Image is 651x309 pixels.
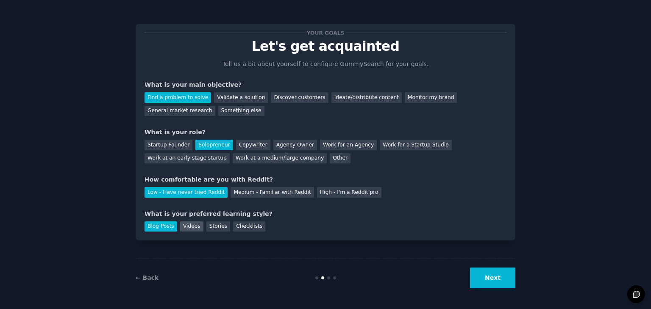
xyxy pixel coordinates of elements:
div: Medium - Familiar with Reddit [231,187,314,198]
div: What is your role? [145,128,506,137]
div: Monitor my brand [405,92,457,103]
div: How comfortable are you with Reddit? [145,175,506,184]
div: Videos [180,221,203,232]
div: Stories [206,221,230,232]
div: General market research [145,106,215,116]
p: Let's get acquainted [145,39,506,54]
div: Work at a medium/large company [233,153,327,164]
div: Copywriter [236,140,270,150]
div: Discover customers [271,92,328,103]
div: Ideate/distribute content [331,92,402,103]
div: What is your main objective? [145,80,506,89]
div: Startup Founder [145,140,192,150]
p: Tell us a bit about yourself to configure GummySearch for your goals. [219,60,432,69]
div: Work for an Agency [320,140,377,150]
div: Something else [218,106,264,116]
button: Next [470,268,515,288]
div: Find a problem to solve [145,92,211,103]
span: Your goals [305,28,346,37]
div: Checklists [233,221,265,232]
div: Work for a Startup Studio [380,140,451,150]
a: ← Back [136,274,159,281]
div: Other [330,153,351,164]
div: Validate a solution [214,92,268,103]
div: Agency Owner [273,140,317,150]
div: What is your preferred learning style? [145,210,506,218]
div: High - I'm a Reddit pro [317,187,381,198]
div: Work at an early stage startup [145,153,230,164]
div: Low - Have never tried Reddit [145,187,228,198]
div: Blog Posts [145,221,177,232]
div: Solopreneur [195,140,233,150]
